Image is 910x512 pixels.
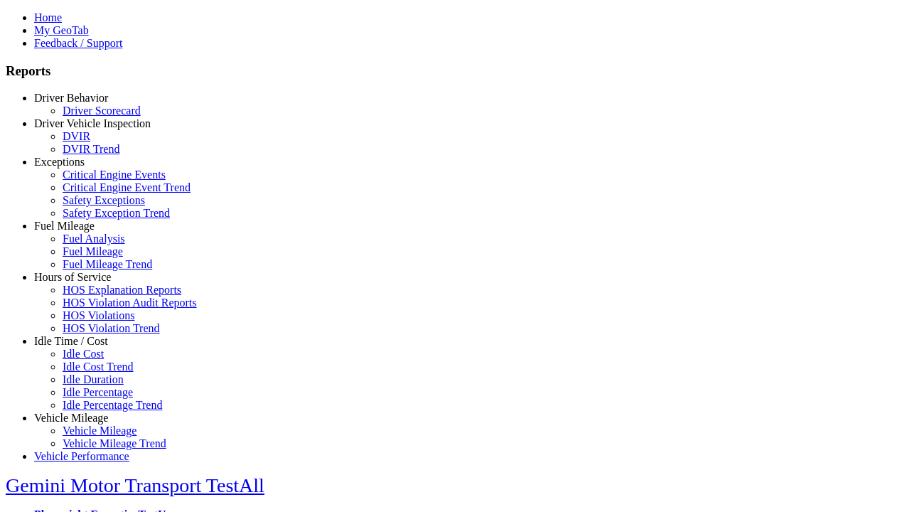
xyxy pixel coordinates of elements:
[63,207,170,219] a: Safety Exception Trend
[63,297,197,309] a: HOS Violation Audit Reports
[63,309,134,321] a: HOS Violations
[34,220,95,232] a: Fuel Mileage
[63,284,181,296] a: HOS Explanation Reports
[63,425,136,437] a: Vehicle Mileage
[34,37,122,49] a: Feedback / Support
[34,412,108,424] a: Vehicle Mileage
[6,63,904,79] h3: Reports
[63,373,124,385] a: Idle Duration
[63,348,104,360] a: Idle Cost
[63,386,133,398] a: Idle Percentage
[63,245,123,257] a: Fuel Mileage
[63,194,145,206] a: Safety Exceptions
[63,437,166,449] a: Vehicle Mileage Trend
[63,130,90,142] a: DVIR
[63,361,134,373] a: Idle Cost Trend
[6,474,264,496] a: Gemini Motor Transport TestAll
[63,143,119,155] a: DVIR Trend
[34,335,108,347] a: Idle Time / Cost
[63,181,191,193] a: Critical Engine Event Trend
[34,156,85,168] a: Exceptions
[63,322,160,334] a: HOS Violation Trend
[63,105,141,117] a: Driver Scorecard
[34,11,62,23] a: Home
[34,450,129,462] a: Vehicle Performance
[63,169,166,181] a: Critical Engine Events
[34,92,108,104] a: Driver Behavior
[34,117,151,129] a: Driver Vehicle Inspection
[34,24,89,36] a: My GeoTab
[34,271,111,283] a: Hours of Service
[63,399,162,411] a: Idle Percentage Trend
[63,233,125,245] a: Fuel Analysis
[63,258,152,270] a: Fuel Mileage Trend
